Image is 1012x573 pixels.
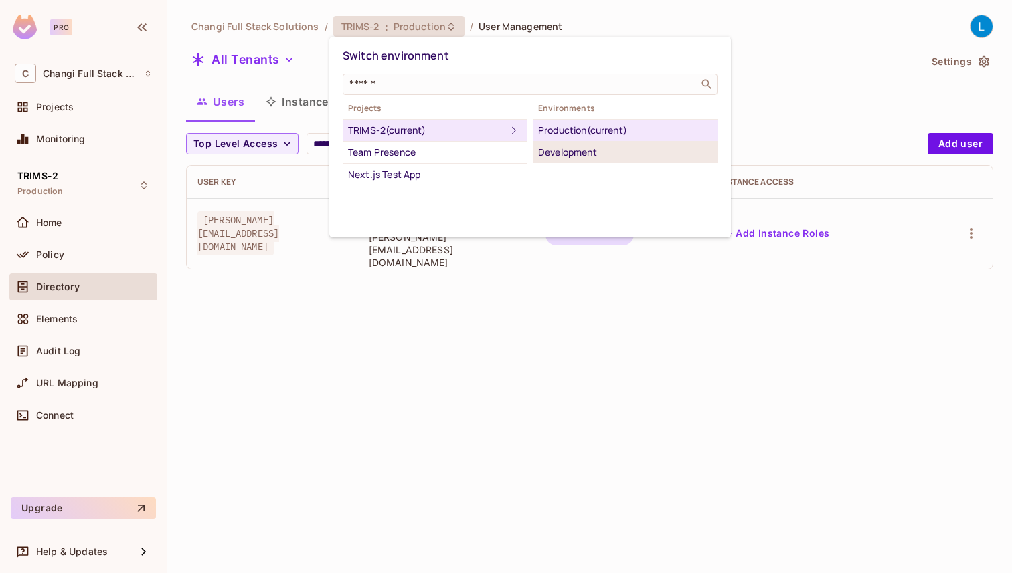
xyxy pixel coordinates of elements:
[348,122,506,138] div: TRIMS-2 (current)
[538,144,712,160] div: Development
[343,103,527,114] span: Projects
[348,144,522,160] div: Team Presence
[538,122,712,138] div: Production (current)
[343,48,449,63] span: Switch environment
[533,103,718,114] span: Environments
[348,166,522,183] div: Next.js Test App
